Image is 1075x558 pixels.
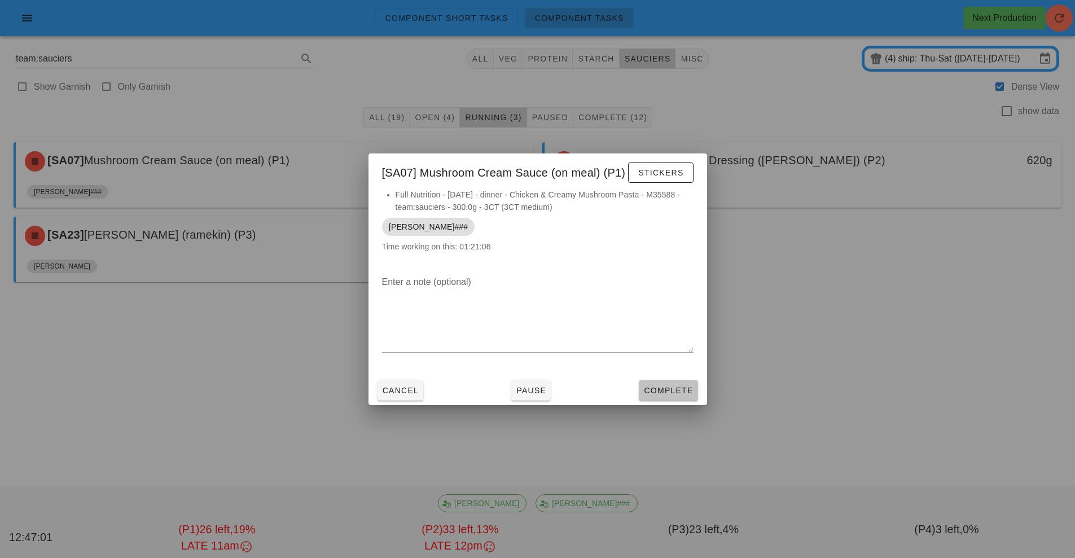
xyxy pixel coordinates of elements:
span: Pause [516,386,546,395]
div: [SA07] Mushroom Cream Sauce (on meal) (P1) [368,153,707,188]
span: Stickers [638,168,683,177]
span: [PERSON_NAME]### [389,218,468,236]
span: Complete [643,386,693,395]
button: Stickers [628,162,693,183]
span: Cancel [382,386,419,395]
li: Full Nutrition - [DATE] - dinner - Chicken & Creamy Mushroom Pasta - M35588 - team:sauciers - 300... [396,188,694,213]
button: Pause [511,380,551,401]
button: Complete [639,380,697,401]
button: Cancel [378,380,424,401]
div: Time working on this: 01:21:06 [368,188,707,264]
